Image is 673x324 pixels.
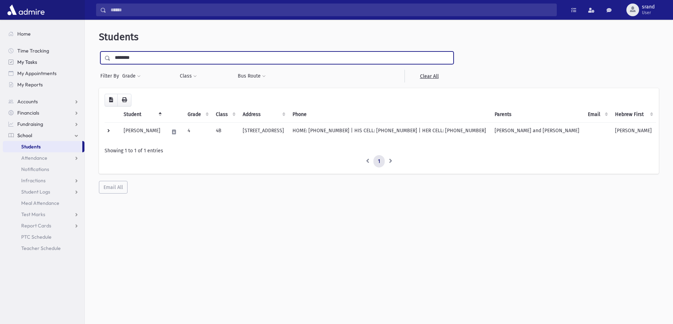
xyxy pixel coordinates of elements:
span: My Appointments [17,70,57,77]
span: Time Tracking [17,48,49,54]
th: Hebrew First: activate to sort column ascending [611,106,656,123]
th: Email: activate to sort column ascending [584,106,611,123]
span: Meal Attendance [21,200,59,206]
button: Email All [99,181,128,194]
a: Test Marks [3,209,84,220]
span: Student Logs [21,189,50,195]
a: 1 [373,155,385,168]
button: Print [117,94,131,106]
td: [PERSON_NAME] [611,122,656,141]
th: Address: activate to sort column ascending [238,106,288,123]
a: Clear All [405,70,454,82]
a: Teacher Schedule [3,243,84,254]
span: Notifications [21,166,49,172]
th: Phone [288,106,490,123]
span: Report Cards [21,222,51,229]
a: My Tasks [3,56,84,68]
img: AdmirePro [6,3,46,17]
a: Meal Attendance [3,197,84,209]
span: Home [17,31,31,37]
span: My Reports [17,81,43,88]
span: Infractions [21,177,46,184]
a: Notifications [3,164,84,175]
td: [PERSON_NAME] [119,122,165,141]
a: Home [3,28,84,39]
span: Attendance [21,155,47,161]
a: PTC Schedule [3,231,84,243]
td: [PERSON_NAME] and [PERSON_NAME] [490,122,584,141]
button: CSV [105,94,118,106]
a: Student Logs [3,186,84,197]
td: 4 [183,122,212,141]
a: Financials [3,107,84,118]
a: My Appointments [3,68,84,79]
span: My Tasks [17,59,37,65]
span: User [642,10,655,16]
span: School [17,132,32,139]
a: Attendance [3,152,84,164]
span: Financials [17,110,39,116]
span: srand [642,4,655,10]
button: Grade [122,70,141,82]
a: Students [3,141,82,152]
a: Report Cards [3,220,84,231]
div: Showing 1 to 1 of 1 entries [105,147,653,154]
a: Infractions [3,175,84,186]
th: Class: activate to sort column ascending [212,106,238,123]
span: Fundraising [17,121,43,127]
span: Filter By [100,72,122,80]
td: [STREET_ADDRESS] [238,122,288,141]
span: Teacher Schedule [21,245,61,251]
td: HOME: [PHONE_NUMBER] | HIS CELL: [PHONE_NUMBER] | HER CELL: [PHONE_NUMBER] [288,122,490,141]
span: PTC Schedule [21,234,52,240]
button: Class [179,70,197,82]
span: Students [21,143,41,150]
a: Accounts [3,96,84,107]
input: Search [106,4,556,16]
span: Students [99,31,138,43]
button: Bus Route [237,70,266,82]
a: Time Tracking [3,45,84,56]
th: Student: activate to sort column descending [119,106,165,123]
span: Test Marks [21,211,45,218]
th: Grade: activate to sort column ascending [183,106,212,123]
a: Fundraising [3,118,84,130]
a: School [3,130,84,141]
a: My Reports [3,79,84,90]
th: Parents [490,106,584,123]
td: 4B [212,122,238,141]
span: Accounts [17,98,38,105]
